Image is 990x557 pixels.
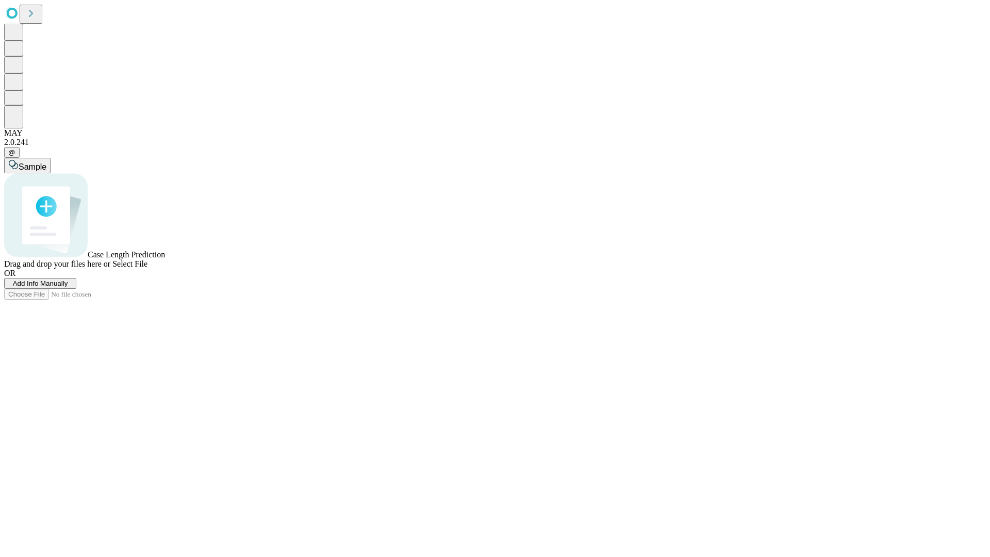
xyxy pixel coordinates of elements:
span: Sample [19,162,46,171]
div: MAY [4,128,986,138]
span: Drag and drop your files here or [4,259,110,268]
span: @ [8,149,15,156]
button: @ [4,147,20,158]
span: Add Info Manually [13,280,68,287]
button: Add Info Manually [4,278,76,289]
div: 2.0.241 [4,138,986,147]
span: OR [4,269,15,277]
button: Sample [4,158,51,173]
span: Select File [112,259,147,268]
span: Case Length Prediction [88,250,165,259]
